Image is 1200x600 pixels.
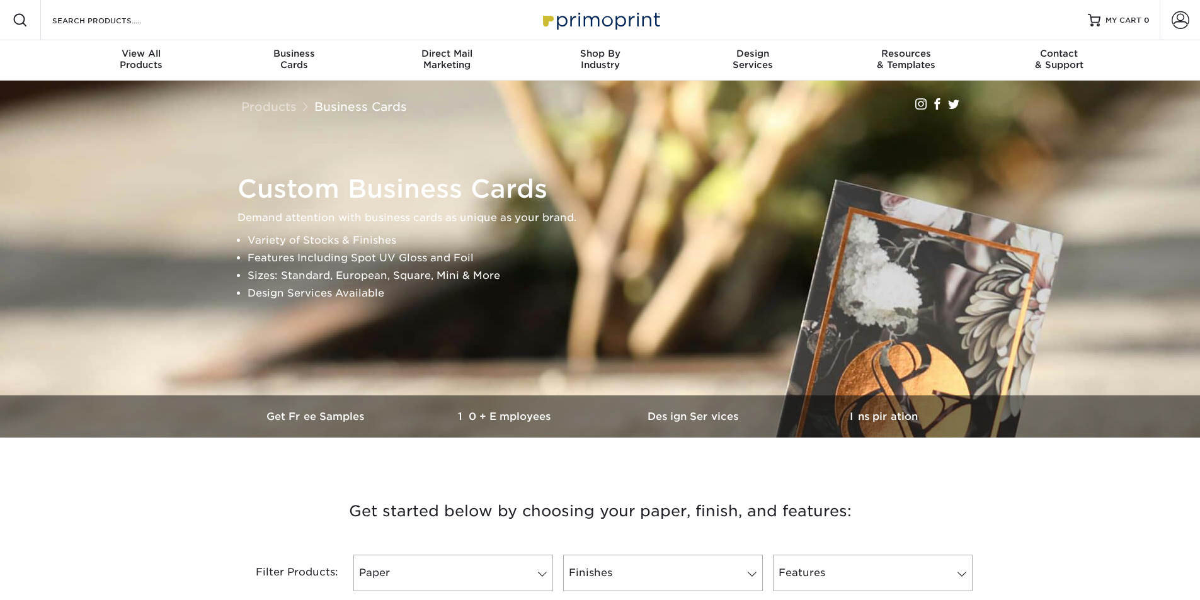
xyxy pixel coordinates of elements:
[217,40,370,81] a: BusinessCards
[237,209,974,227] p: Demand attention with business cards as unique as your brand.
[370,40,523,81] a: Direct MailMarketing
[65,48,218,71] div: Products
[314,99,407,113] a: Business Cards
[523,48,677,71] div: Industry
[830,40,983,81] a: Resources& Templates
[1106,15,1141,26] span: MY CART
[370,48,523,59] span: Direct Mail
[241,99,297,113] a: Products
[248,232,974,249] li: Variety of Stocks & Finishes
[537,6,663,33] img: Primoprint
[677,40,830,81] a: DesignServices
[411,395,600,438] a: 10+ Employees
[370,48,523,71] div: Marketing
[983,48,1136,59] span: Contact
[983,40,1136,81] a: Contact& Support
[600,410,789,422] h3: Design Services
[237,174,974,204] h1: Custom Business Cards
[563,555,763,591] a: Finishes
[773,555,973,591] a: Features
[65,48,218,59] span: View All
[600,395,789,438] a: Design Services
[51,13,174,28] input: SEARCH PRODUCTS.....
[248,249,974,267] li: Features Including Spot UV Gloss and Foil
[523,48,677,59] span: Shop By
[830,48,983,59] span: Resources
[222,555,348,591] div: Filter Products:
[217,48,370,71] div: Cards
[217,48,370,59] span: Business
[677,48,830,71] div: Services
[222,410,411,422] h3: Get Free Samples
[222,395,411,438] a: Get Free Samples
[248,267,974,285] li: Sizes: Standard, European, Square, Mini & More
[1144,16,1150,25] span: 0
[983,48,1136,71] div: & Support
[232,483,969,540] h3: Get started below by choosing your paper, finish, and features:
[677,48,830,59] span: Design
[411,410,600,422] h3: 10+ Employees
[789,410,978,422] h3: Inspiration
[65,40,218,81] a: View AllProducts
[789,395,978,438] a: Inspiration
[830,48,983,71] div: & Templates
[523,40,677,81] a: Shop ByIndustry
[248,285,974,302] li: Design Services Available
[353,555,553,591] a: Paper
